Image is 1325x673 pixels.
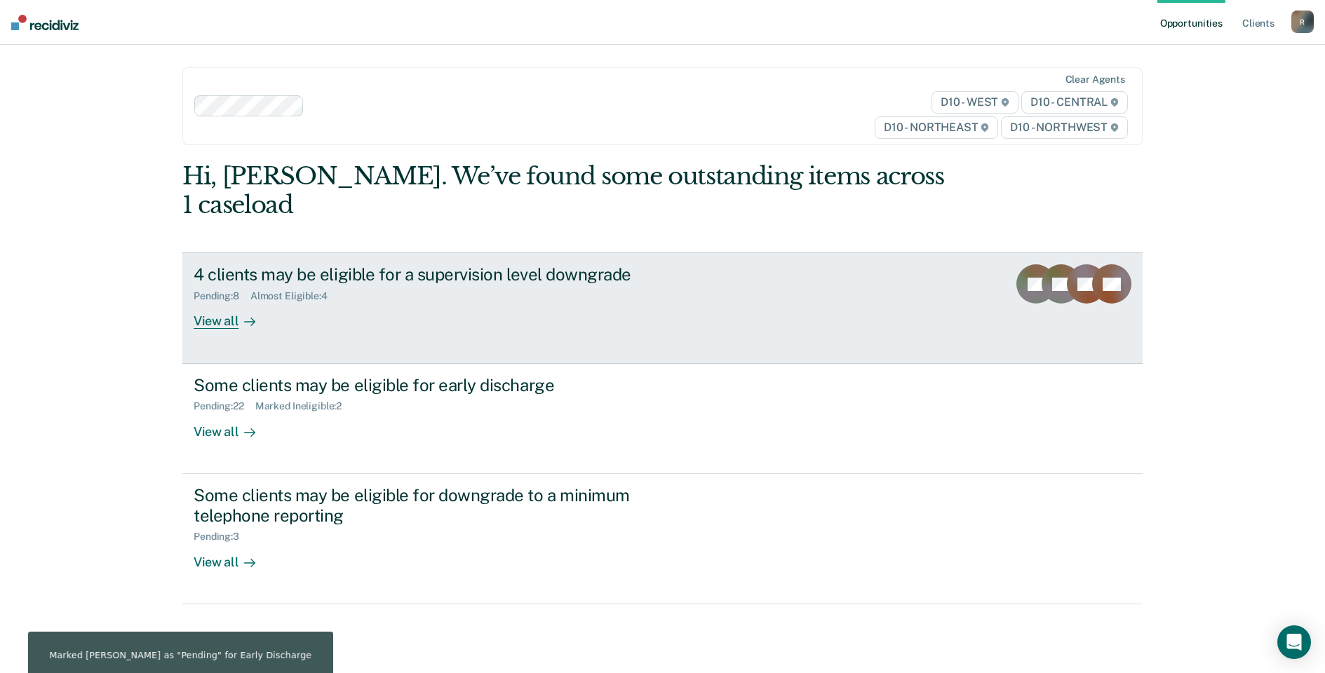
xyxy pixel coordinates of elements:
div: 4 clients may be eligible for a supervision level downgrade [194,264,686,285]
span: D10 - WEST [931,91,1018,114]
div: Marked Ineligible : 2 [255,400,353,412]
div: Open Intercom Messenger [1277,625,1311,659]
a: 4 clients may be eligible for a supervision level downgradePending:8Almost Eligible:4View all [182,252,1143,363]
div: Pending : 22 [194,400,255,412]
img: Recidiviz [11,15,79,30]
div: View all [194,543,272,570]
div: Hi, [PERSON_NAME]. We’ve found some outstanding items across 1 caseload [182,162,950,219]
div: Some clients may be eligible for downgrade to a minimum telephone reporting [194,485,686,526]
span: D10 - NORTHWEST [1001,116,1127,139]
div: View all [194,302,272,329]
a: Some clients may be eligible for downgrade to a minimum telephone reportingPending:3View all [182,474,1143,604]
div: Almost Eligible : 4 [250,290,339,302]
div: Pending : 3 [194,531,250,543]
span: D10 - NORTHEAST [875,116,998,139]
div: Some clients may be eligible for early discharge [194,375,686,395]
button: R [1291,11,1314,33]
a: Some clients may be eligible for early dischargePending:22Marked Ineligible:2View all [182,364,1143,474]
span: D10 - CENTRAL [1021,91,1128,114]
div: Clear agents [1065,74,1125,86]
div: View all [194,412,272,440]
div: Pending : 8 [194,290,250,302]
